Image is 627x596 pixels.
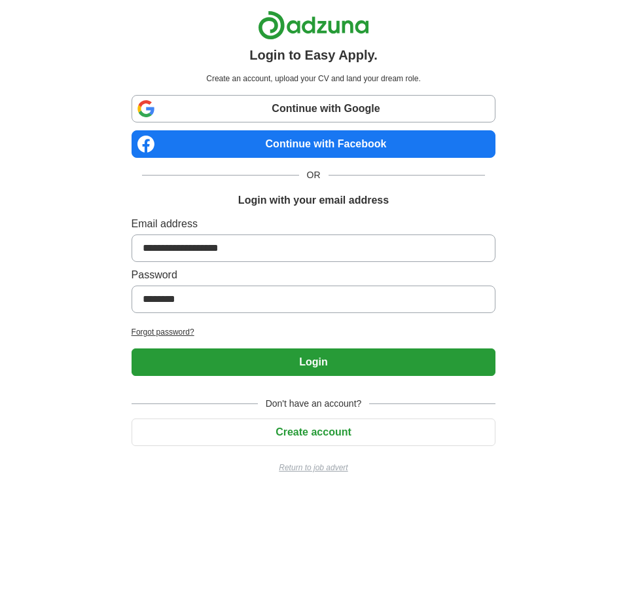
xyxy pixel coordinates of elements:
span: Don't have an account? [258,397,370,411]
button: Create account [132,419,496,446]
label: Email address [132,216,496,232]
span: OR [299,168,329,182]
button: Login [132,348,496,376]
a: Create account [132,426,496,438]
img: Adzuna logo [258,10,369,40]
p: Create an account, upload your CV and land your dream role. [134,73,493,84]
a: Forgot password? [132,326,496,338]
a: Return to job advert [132,462,496,474]
h1: Login with your email address [238,193,389,208]
a: Continue with Google [132,95,496,122]
a: Continue with Facebook [132,130,496,158]
label: Password [132,267,496,283]
h1: Login to Easy Apply. [249,45,378,65]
